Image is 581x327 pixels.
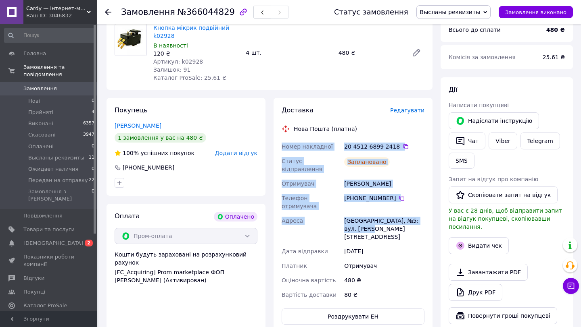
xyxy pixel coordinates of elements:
[343,273,426,288] div: 480 ₴
[153,75,226,81] span: Каталог ProSale: 25.61 ₴
[344,143,424,151] div: 20 4512 6899 2418
[92,166,94,173] span: 0
[28,177,88,184] span: Передан на отправку
[520,132,560,149] a: Telegram
[449,54,516,60] span: Комісія за замовлення
[282,180,314,187] span: Отримувач
[449,153,474,169] button: SMS
[489,132,517,149] a: Viber
[282,195,317,209] span: Телефон отримувача
[344,157,390,167] div: Заплановано
[282,263,307,269] span: Платник
[449,237,509,254] button: Видати чек
[449,176,538,182] span: Запит на відгук про компанію
[123,150,139,156] span: 100%
[546,27,565,33] b: 480 ₴
[153,50,239,58] div: 120 ₴
[343,213,426,244] div: [GEOGRAPHIC_DATA], №5: вул. [PERSON_NAME][STREET_ADDRESS]
[282,106,313,114] span: Доставка
[28,188,92,203] span: Замовлення з [PERSON_NAME]
[28,97,40,105] span: Нові
[449,27,501,33] span: Всього до сплати
[343,288,426,302] div: 80 ₴
[343,259,426,273] div: Отримувач
[282,248,328,255] span: Дата відправки
[449,207,562,230] span: У вас є 28 днів, щоб відправити запит на відгук покупцеві, скопіювавши посилання.
[408,45,424,61] a: Редагувати
[153,25,229,39] a: Кнопка мікрик подвійний k02928
[115,133,206,143] div: 1 замовлення у вас на 480 ₴
[23,64,97,78] span: Замовлення та повідомлення
[23,302,67,309] span: Каталог ProSale
[334,8,408,16] div: Статус замовлення
[105,8,111,16] div: Повернутися назад
[115,250,257,284] div: Кошти будуть зараховані на розрахунковий рахунок
[115,24,146,56] img: Кнопка мікрик подвійний k02928
[28,154,84,161] span: Высланы реквизиты
[282,143,333,150] span: Номер накладної
[122,163,175,172] div: [PHONE_NUMBER]
[390,107,424,114] span: Редагувати
[449,112,539,129] button: Надіслати інструкцію
[28,120,53,127] span: Виконані
[214,212,257,221] div: Оплачено
[121,7,175,17] span: Замовлення
[26,5,87,12] span: Cardy — інтернет-магазин запчастин
[23,85,57,92] span: Замовлення
[420,9,481,15] span: Высланы реквизиты
[343,176,426,191] div: [PERSON_NAME]
[344,194,424,202] div: [PHONE_NUMBER]
[28,166,78,173] span: Ожидает наличия
[4,28,95,43] input: Пошук
[26,12,97,19] div: Ваш ID: 3046832
[23,240,83,247] span: [DEMOGRAPHIC_DATA]
[153,42,188,49] span: В наявності
[115,106,148,114] span: Покупець
[343,244,426,259] div: [DATE]
[28,131,56,139] span: Скасовані
[92,143,94,150] span: 0
[23,226,75,233] span: Товари та послуги
[505,9,566,15] span: Замовлення виконано
[23,212,63,219] span: Повідомлення
[85,240,93,246] span: 2
[282,292,336,298] span: Вартість доставки
[115,268,257,284] div: [FC_Acquiring] Prom marketplace ФОП [PERSON_NAME] (Активирован)
[449,102,509,108] span: Написати покупцеві
[282,217,303,224] span: Адреса
[563,278,579,294] button: Чат з покупцем
[449,307,557,324] button: Повернути гроші покупцеві
[23,288,45,296] span: Покупці
[282,158,322,172] span: Статус відправлення
[178,7,235,17] span: №366044829
[449,186,558,203] button: Скопіювати запит на відгук
[543,54,565,60] span: 25.61 ₴
[115,122,161,129] a: [PERSON_NAME]
[23,50,46,57] span: Головна
[449,284,502,301] a: Друк PDF
[89,154,94,161] span: 11
[335,47,405,58] div: 480 ₴
[282,277,336,284] span: Оціночна вартість
[292,125,359,133] div: Нова Пошта (платна)
[215,150,257,156] span: Додати відгук
[115,212,140,220] span: Оплата
[83,131,94,139] span: 3947
[92,188,94,203] span: 0
[282,308,424,325] button: Роздрукувати ЕН
[28,143,54,150] span: Оплачені
[153,66,190,73] span: Залишок: 91
[89,177,94,184] span: 22
[23,275,44,282] span: Відгуки
[449,86,457,93] span: Дії
[153,58,203,65] span: Артикул: k02928
[499,6,573,18] button: Замовлення виконано
[23,253,75,268] span: Показники роботи компанії
[92,97,94,105] span: 0
[92,109,94,116] span: 4
[449,132,485,149] button: Чат
[28,109,53,116] span: Прийняті
[449,264,528,281] a: Завантажити PDF
[242,47,335,58] div: 4 шт.
[115,149,194,157] div: успішних покупок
